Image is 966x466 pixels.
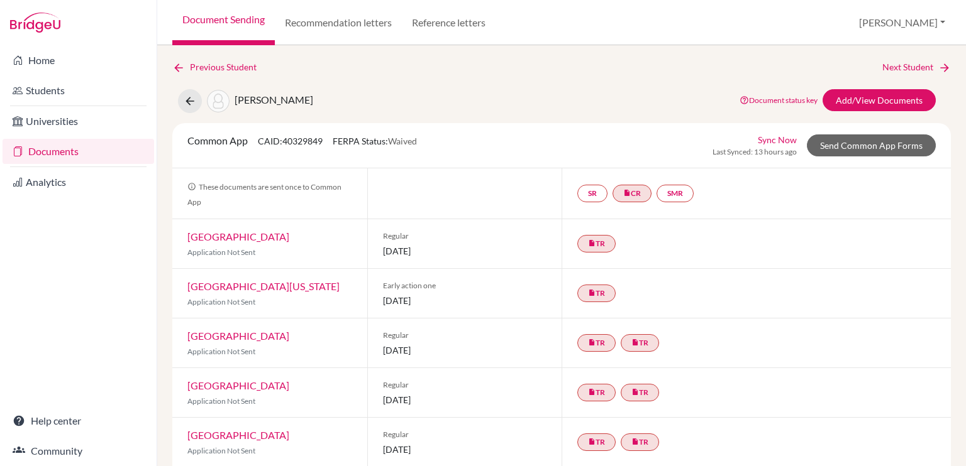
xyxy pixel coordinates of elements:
a: insert_drive_fileTR [577,235,616,252]
span: Early action one [383,280,547,291]
a: insert_drive_fileCR [613,185,652,202]
a: Home [3,48,154,73]
a: Document status key [740,95,818,105]
span: [PERSON_NAME] [235,94,313,106]
a: Next Student [882,60,951,74]
i: insert_drive_file [588,388,596,396]
img: Bridge-U [10,13,60,33]
a: Add/View Documents [823,89,936,111]
a: [GEOGRAPHIC_DATA][US_STATE] [187,280,340,292]
span: Common App [187,134,248,146]
a: Analytics [3,170,154,195]
span: These documents are sent once to Common App [187,182,341,207]
span: Last Synced: 13 hours ago [713,146,797,158]
a: insert_drive_fileTR [621,433,659,451]
i: insert_drive_file [631,339,639,346]
a: insert_drive_fileTR [577,334,616,352]
a: Help center [3,408,154,433]
span: Application Not Sent [187,347,255,356]
a: insert_drive_fileTR [621,384,659,401]
span: Application Not Sent [187,446,255,455]
i: insert_drive_file [623,189,631,197]
span: Waived [388,136,417,146]
span: [DATE] [383,393,547,406]
span: Application Not Sent [187,247,255,257]
a: insert_drive_fileTR [577,284,616,302]
a: SMR [657,185,694,202]
span: [DATE] [383,294,547,307]
span: Regular [383,230,547,242]
a: [GEOGRAPHIC_DATA] [187,330,289,342]
span: Regular [383,429,547,440]
span: [DATE] [383,344,547,357]
a: Previous Student [172,60,267,74]
i: insert_drive_file [588,289,596,296]
a: [GEOGRAPHIC_DATA] [187,379,289,391]
button: [PERSON_NAME] [853,11,951,35]
a: Sync Now [758,133,797,146]
a: [GEOGRAPHIC_DATA] [187,429,289,441]
span: Regular [383,379,547,391]
a: Send Common App Forms [807,134,936,156]
a: [GEOGRAPHIC_DATA] [187,230,289,242]
i: insert_drive_file [588,438,596,445]
a: SR [577,185,608,202]
span: CAID: 40329849 [258,136,323,146]
a: insert_drive_fileTR [577,384,616,401]
a: insert_drive_fileTR [577,433,616,451]
i: insert_drive_file [588,339,596,346]
span: Regular [383,330,547,341]
span: [DATE] [383,443,547,456]
span: Application Not Sent [187,396,255,406]
i: insert_drive_file [631,388,639,396]
a: Community [3,438,154,463]
a: Documents [3,139,154,164]
a: Universities [3,109,154,134]
i: insert_drive_file [631,438,639,445]
span: [DATE] [383,244,547,257]
a: insert_drive_fileTR [621,334,659,352]
i: insert_drive_file [588,239,596,247]
span: Application Not Sent [187,297,255,306]
a: Students [3,78,154,103]
span: FERPA Status: [333,136,417,146]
